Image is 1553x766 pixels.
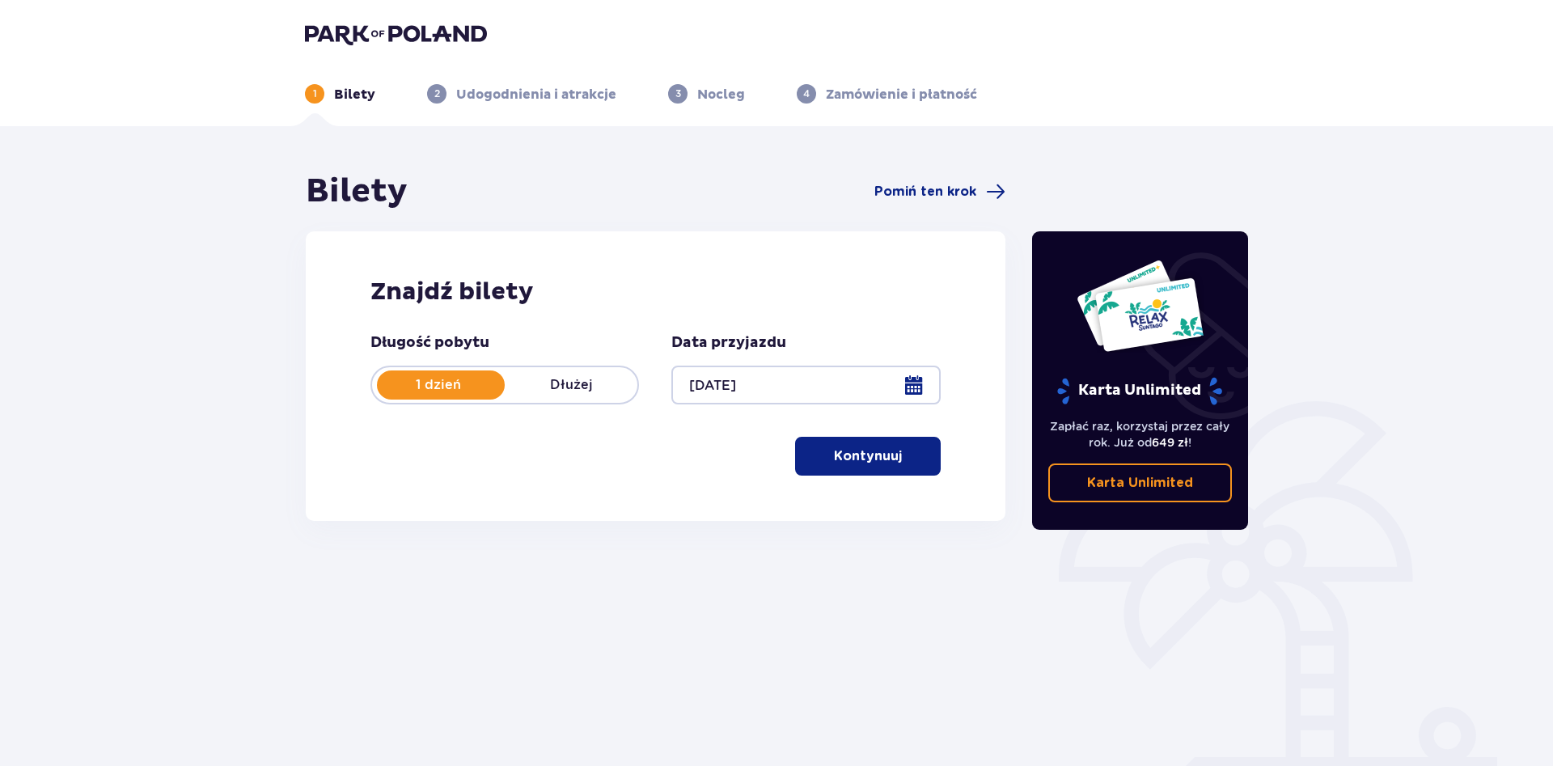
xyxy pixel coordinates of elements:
div: 3Nocleg [668,84,745,104]
p: Zapłać raz, korzystaj przez cały rok. Już od ! [1048,418,1233,451]
img: Dwie karty całoroczne do Suntago z napisem 'UNLIMITED RELAX', na białym tle z tropikalnymi liśćmi... [1076,259,1204,353]
p: 1 dzień [372,376,505,394]
p: 4 [803,87,810,101]
button: Kontynuuj [795,437,941,476]
span: Pomiń ten krok [874,183,976,201]
p: Nocleg [697,86,745,104]
p: Długość pobytu [370,333,489,353]
div: 2Udogodnienia i atrakcje [427,84,616,104]
div: 4Zamówienie i płatność [797,84,977,104]
a: Pomiń ten krok [874,182,1005,201]
p: Karta Unlimited [1056,377,1224,405]
span: 649 zł [1152,436,1188,449]
p: 2 [434,87,440,101]
img: Park of Poland logo [305,23,487,45]
a: Karta Unlimited [1048,463,1233,502]
p: Data przyjazdu [671,333,786,353]
p: 1 [313,87,317,101]
h2: Znajdź bilety [370,277,941,307]
p: Kontynuuj [834,447,902,465]
p: Bilety [334,86,375,104]
div: 1Bilety [305,84,375,104]
p: Zamówienie i płatność [826,86,977,104]
h1: Bilety [306,171,408,212]
p: Karta Unlimited [1087,474,1193,492]
p: Dłużej [505,376,637,394]
p: Udogodnienia i atrakcje [456,86,616,104]
p: 3 [675,87,681,101]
